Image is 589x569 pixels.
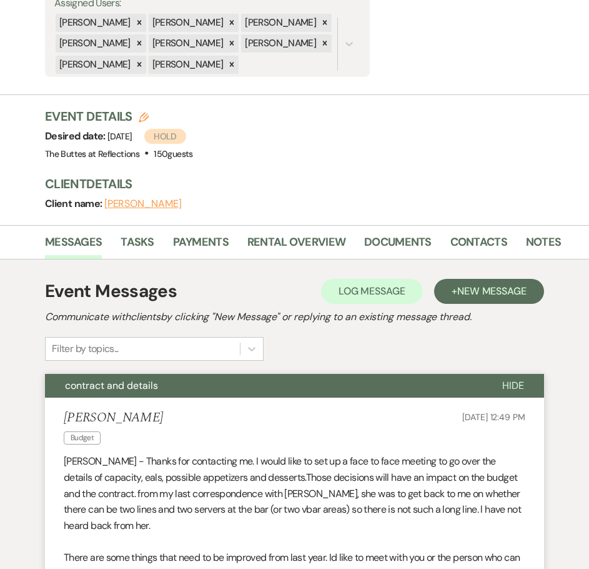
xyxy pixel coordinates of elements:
[173,233,229,259] a: Payments
[45,310,544,325] h2: Communicate with clients by clicking "New Message" or replying to an existing message thread.
[104,199,182,209] button: [PERSON_NAME]
[64,453,525,533] p: [PERSON_NAME] - Thanks for contacting me. I would like to set up a face to face meeting to go ove...
[339,284,405,298] span: Log Message
[45,233,102,259] a: Messages
[121,233,154,259] a: Tasks
[434,279,544,304] button: +New Message
[457,284,527,298] span: New Message
[45,148,139,159] span: The Buttes at Reflections
[64,410,163,426] h5: [PERSON_NAME]
[107,131,186,142] span: [DATE]
[149,14,225,32] div: [PERSON_NAME]
[144,129,186,144] span: Hold
[526,233,561,259] a: Notes
[241,14,318,32] div: [PERSON_NAME]
[45,175,577,193] h3: Client Details
[45,197,104,210] span: Client name:
[149,56,225,74] div: [PERSON_NAME]
[45,108,193,125] h3: Event Details
[247,233,345,259] a: Rental Overview
[364,233,432,259] a: Documents
[154,148,192,159] span: 150 guests
[56,56,132,74] div: [PERSON_NAME]
[482,374,544,398] button: Hide
[56,34,132,53] div: [PERSON_NAME]
[45,374,482,398] button: contract and details
[45,129,107,143] span: Desired date:
[502,379,524,392] span: Hide
[149,34,225,53] div: [PERSON_NAME]
[321,279,423,304] button: Log Message
[450,233,507,259] a: Contacts
[241,34,318,53] div: [PERSON_NAME]
[64,431,101,445] span: Budget
[65,379,158,392] span: contract and details
[52,341,119,356] div: Filter by topics...
[45,278,177,305] h1: Event Messages
[56,14,132,32] div: [PERSON_NAME]
[462,411,525,423] span: [DATE] 12:49 PM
